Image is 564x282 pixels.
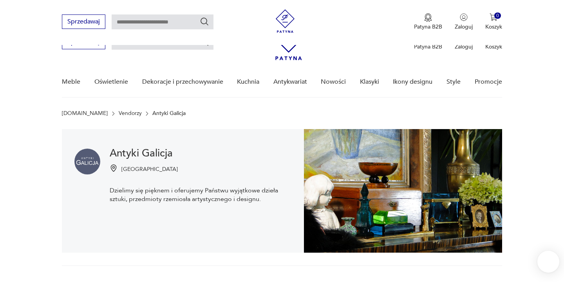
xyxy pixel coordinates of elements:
a: Klasyki [360,67,379,97]
a: Antykwariat [273,67,307,97]
p: Zaloguj [455,23,473,31]
img: Ikona koszyka [490,13,497,21]
p: [GEOGRAPHIC_DATA] [121,165,178,173]
a: [DOMAIN_NAME] [62,110,108,117]
a: Ikony designu [393,67,432,97]
p: Koszyk [485,23,502,31]
div: 0 [494,13,501,19]
button: Szukaj [200,17,209,26]
h1: Antyki Galicja [110,149,291,158]
a: Sprzedawaj [62,40,105,45]
img: Antyki Galicja [74,149,100,174]
img: Antyki Galicja [304,129,502,253]
button: 0Koszyk [485,13,502,31]
p: Antyki Galicja [152,110,186,117]
img: Patyna - sklep z meblami i dekoracjami vintage [273,9,297,33]
img: Ikonka użytkownika [460,13,468,21]
iframe: Smartsupp widget button [537,251,559,273]
p: Koszyk [485,43,502,50]
a: Sprzedawaj [62,20,105,25]
a: Style [446,67,461,97]
a: Dekoracje i przechowywanie [142,67,223,97]
a: Oświetlenie [94,67,128,97]
img: Ikonka pinezki mapy [110,164,117,172]
p: Patyna B2B [414,43,442,50]
img: Ikona medalu [424,13,432,22]
a: Nowości [321,67,346,97]
button: Patyna B2B [414,13,442,31]
p: Dzielimy się pięknem i oferujemy Państwu wyjątkowe dzieła sztuki, przedmioty rzemiosła artystyczn... [110,186,291,203]
a: Promocje [475,67,502,97]
p: Patyna B2B [414,23,442,31]
button: Sprzedawaj [62,14,105,29]
a: Meble [62,67,80,97]
a: Vendorzy [119,110,142,117]
a: Kuchnia [237,67,259,97]
p: Zaloguj [455,43,473,50]
a: Ikona medaluPatyna B2B [414,13,442,31]
button: Zaloguj [455,13,473,31]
